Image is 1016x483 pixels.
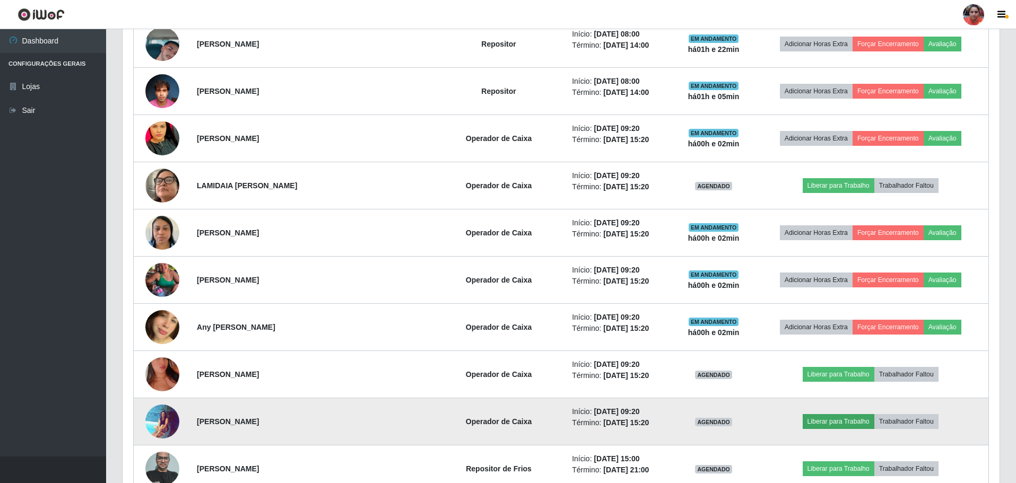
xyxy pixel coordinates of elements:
[874,461,939,476] button: Trabalhador Faltou
[572,229,668,240] li: Término:
[695,418,732,426] span: AGENDADO
[924,225,961,240] button: Avaliação
[695,465,732,473] span: AGENDADO
[603,41,649,49] time: [DATE] 14:00
[572,181,668,192] li: Término:
[803,178,874,193] button: Liberar para Trabalho
[145,14,179,74] img: 1747688912363.jpeg
[603,418,649,427] time: [DATE] 15:20
[145,297,179,357] img: 1749252865377.jpeg
[874,367,939,382] button: Trabalhador Faltou
[197,417,259,426] strong: [PERSON_NAME]
[688,328,740,337] strong: há 00 h e 02 min
[18,8,65,21] img: CoreUI Logo
[803,414,874,429] button: Liberar para Trabalho
[145,155,179,216] img: 1738025052113.jpeg
[594,218,639,227] time: [DATE] 09:20
[594,30,639,38] time: [DATE] 08:00
[466,370,532,379] strong: Operador de Caixa
[572,87,668,98] li: Término:
[572,40,668,51] li: Término:
[572,217,668,229] li: Início:
[466,134,532,143] strong: Operador de Caixa
[688,234,740,242] strong: há 00 h e 02 min
[594,77,639,85] time: [DATE] 08:00
[594,124,639,133] time: [DATE] 09:20
[197,181,297,190] strong: LAMIDAIA [PERSON_NAME]
[572,276,668,287] li: Término:
[145,404,179,438] img: 1748991397943.jpeg
[594,454,639,463] time: [DATE] 15:00
[803,461,874,476] button: Liberar para Trabalho
[466,417,532,426] strong: Operador de Caixa
[874,178,939,193] button: Trabalhador Faltou
[803,367,874,382] button: Liberar para Trabalho
[924,37,961,51] button: Avaliação
[594,171,639,180] time: [DATE] 09:20
[594,360,639,368] time: [DATE] 09:20
[572,76,668,87] li: Início:
[481,40,516,48] strong: Repositor
[594,266,639,274] time: [DATE] 09:20
[603,230,649,238] time: [DATE] 15:20
[780,84,853,99] button: Adicionar Horas Extra
[688,92,740,101] strong: há 01 h e 05 min
[603,135,649,144] time: [DATE] 15:20
[197,40,259,48] strong: [PERSON_NAME]
[572,134,668,145] li: Término:
[572,170,668,181] li: Início:
[572,406,668,417] li: Início:
[924,320,961,335] button: Avaliação
[853,225,924,240] button: Forçar Encerramento
[481,87,516,95] strong: Repositor
[197,370,259,379] strong: [PERSON_NAME]
[594,407,639,416] time: [DATE] 09:20
[853,84,924,99] button: Forçar Encerramento
[780,37,853,51] button: Adicionar Horas Extra
[874,414,939,429] button: Trabalhador Faltou
[572,312,668,323] li: Início:
[572,359,668,370] li: Início:
[197,134,259,143] strong: [PERSON_NAME]
[572,265,668,276] li: Início:
[603,371,649,380] time: [DATE] 15:20
[466,323,532,331] strong: Operador de Caixa
[780,320,853,335] button: Adicionar Horas Extra
[603,88,649,96] time: [DATE] 14:00
[197,323,275,331] strong: Any [PERSON_NAME]
[853,131,924,146] button: Forçar Encerramento
[688,281,740,289] strong: há 00 h e 02 min
[197,276,259,284] strong: [PERSON_NAME]
[145,102,179,175] img: 1751683294732.jpeg
[145,344,179,405] img: 1750854034057.jpeg
[145,210,179,255] img: 1754146149925.jpeg
[466,464,532,473] strong: Repositor de Frios
[853,320,924,335] button: Forçar Encerramento
[853,273,924,287] button: Forçar Encerramento
[689,129,739,137] span: EM ANDAMENTO
[603,182,649,191] time: [DATE] 15:20
[853,37,924,51] button: Forçar Encerramento
[689,82,739,90] span: EM ANDAMENTO
[572,123,668,134] li: Início:
[572,370,668,381] li: Término:
[572,323,668,334] li: Término:
[695,371,732,379] span: AGENDADO
[466,276,532,284] strong: Operador de Caixa
[466,181,532,190] strong: Operador de Caixa
[780,225,853,240] button: Adicionar Horas Extra
[689,270,739,279] span: EM ANDAMENTO
[603,324,649,332] time: [DATE] 15:20
[689,318,739,326] span: EM ANDAMENTO
[780,131,853,146] button: Adicionar Horas Extra
[689,34,739,43] span: EM ANDAMENTO
[780,273,853,287] button: Adicionar Horas Extra
[603,277,649,285] time: [DATE] 15:20
[689,223,739,232] span: EM ANDAMENTO
[145,68,179,113] img: 1752757807847.jpeg
[695,182,732,190] span: AGENDADO
[924,131,961,146] button: Avaliação
[688,139,740,148] strong: há 00 h e 02 min
[197,87,259,95] strong: [PERSON_NAME]
[572,464,668,476] li: Término:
